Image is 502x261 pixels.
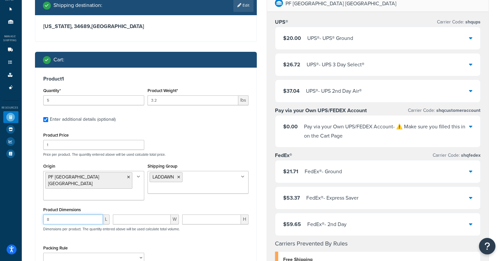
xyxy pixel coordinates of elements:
[283,61,300,68] span: $26.72
[283,87,300,95] span: $37.04
[50,115,116,124] div: Enter additional details (optional)
[238,95,249,105] span: lbs
[3,136,18,147] li: Analytics
[433,151,481,160] p: Carrier Code:
[3,3,18,16] li: Websites
[171,214,179,224] span: W
[43,245,68,250] label: Packing Rule
[43,76,249,82] h3: Product 1
[304,122,469,141] div: Pay via your Own UPS/FEDEX Account - ⚠️ Make sure you filled this in on the Cart Page
[148,164,178,169] label: Shipping Group
[43,207,81,212] label: Product Dimensions
[3,82,18,94] li: Advanced Features
[464,18,481,25] span: shqups
[43,164,55,169] label: Origin
[460,152,481,159] span: shqfedex
[275,19,288,25] h3: UPS®
[48,174,99,187] span: PF [GEOGRAPHIC_DATA] [GEOGRAPHIC_DATA]
[241,214,249,224] span: H
[479,238,495,254] button: Open Resource Center
[43,133,69,138] label: Product Price
[103,214,110,224] span: L
[53,57,64,63] h2: Cart :
[408,106,481,115] p: Carrier Code:
[3,69,18,81] li: Boxes
[283,220,301,228] span: $59.65
[275,107,367,114] h3: Pay via your Own UPS/FEDEX Account
[306,193,358,203] div: FedEx® - Express Saver
[305,167,342,176] div: FedEx® - Ground
[307,220,347,229] div: FedEx® - 2nd Day
[307,34,353,43] div: UPS® - UPS® Ground
[283,34,301,42] span: $20.00
[148,95,238,105] input: 0.00
[148,88,178,93] label: Product Weight*
[43,117,48,122] input: Enter additional details (optional)
[307,60,364,69] div: UPS® - UPS 3 Day Select®
[3,44,18,56] li: Carriers
[435,107,481,114] span: shqcustomeraccount
[42,227,180,231] p: Dimensions per product. The quantity entered above will be used calculate total volume.
[283,123,298,130] span: $0.00
[437,17,481,27] p: Carrier Code:
[43,95,144,105] input: 0.0
[152,174,174,180] span: LADDAWN
[306,86,362,96] div: UPS® - UPS 2nd Day Air®
[3,16,18,28] li: Origins
[3,111,18,123] li: Test Your Rates
[3,123,18,135] li: Marketplace
[53,2,102,8] h2: Shipping destination :
[3,148,18,160] li: Help Docs
[275,152,292,159] h3: FedEx®
[42,152,251,157] p: Price per product. The quantity entered above will be used calculate total price.
[283,194,300,202] span: $53.37
[3,56,18,69] li: Shipping Rules
[43,23,249,30] h3: [US_STATE], 34689 , [GEOGRAPHIC_DATA]
[43,88,61,93] label: Quantity*
[275,239,481,248] h4: Carriers Prevented By Rules
[283,168,298,175] span: $21.71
